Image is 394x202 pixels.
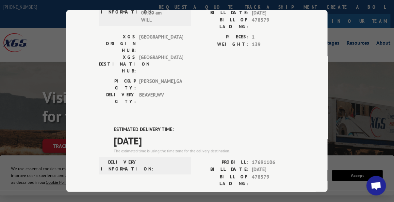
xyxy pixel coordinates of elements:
span: [GEOGRAPHIC_DATA] [139,54,183,75]
span: BEAVER , WV [139,92,183,105]
span: [GEOGRAPHIC_DATA] [139,34,183,54]
span: [DATE] [252,9,295,17]
div: The estimated time is using the time zone for the delivery destination. [114,148,295,154]
label: PIECES: [197,191,249,198]
label: PIECES: [197,34,249,41]
label: XGS ORIGIN HUB: [99,34,136,54]
span: [DATE] [252,166,295,174]
label: XGS DESTINATION HUB: [99,54,136,75]
span: 1 [252,34,295,41]
label: PICKUP CITY: [99,78,136,92]
span: 478579 [252,174,295,187]
label: BILL DATE: [197,9,249,17]
label: DELIVERY INFORMATION: [101,2,138,24]
span: [DATE] 08:20 am WILL [141,2,185,24]
label: ESTIMATED DELIVERY TIME: [114,126,295,134]
label: BILL OF LADING: [197,17,249,30]
span: 3 [252,191,295,198]
span: 17691106 [252,159,295,166]
label: PROBILL: [197,159,249,166]
div: Open chat [367,176,386,195]
span: 139 [252,41,295,49]
label: BILL DATE: [197,166,249,174]
span: [PERSON_NAME] , GA [139,78,183,92]
label: WEIGHT: [197,41,249,49]
span: [DATE] [114,134,295,148]
label: DELIVERY INFORMATION: [101,159,138,173]
label: BILL OF LADING: [197,174,249,187]
label: DELIVERY CITY: [99,92,136,105]
span: 478579 [252,17,295,30]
